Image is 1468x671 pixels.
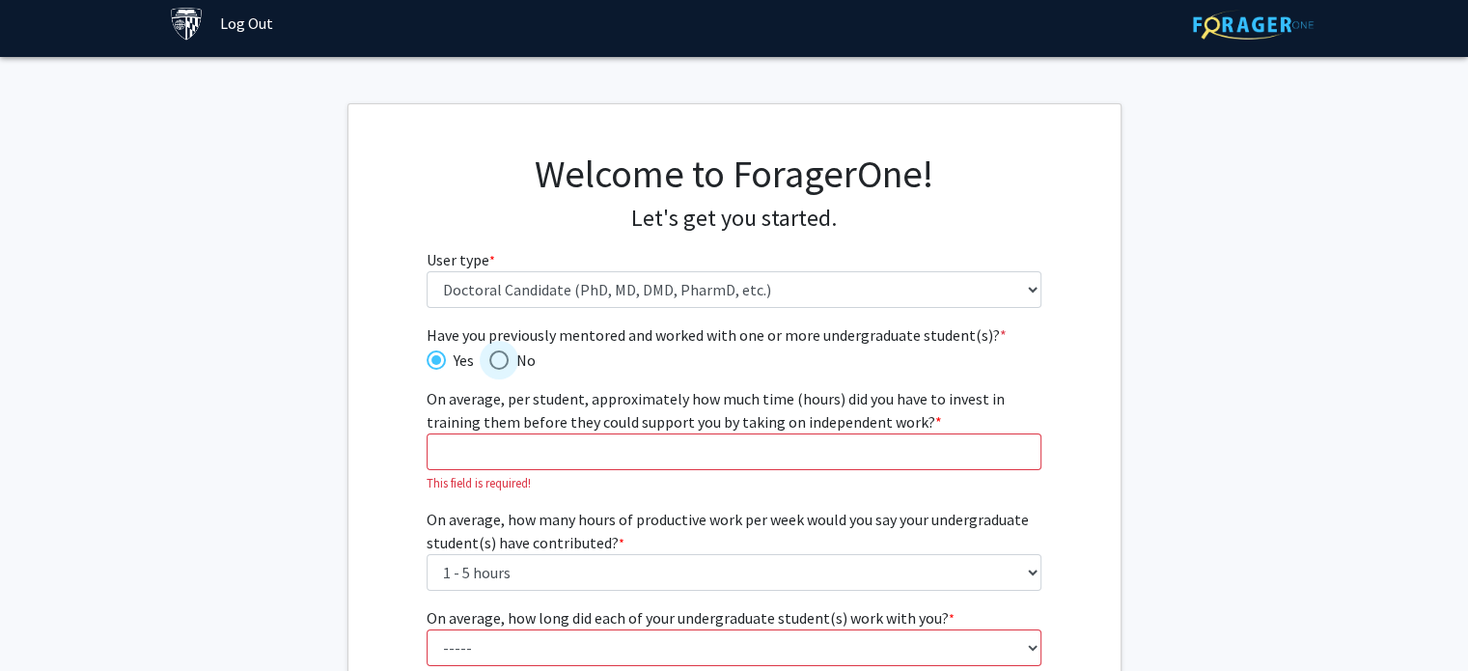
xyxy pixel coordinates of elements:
[427,347,1041,372] mat-radio-group: Have you previously mentored and worked with one or more undergraduate student(s)?
[170,7,204,41] img: Johns Hopkins University Logo
[427,508,1041,554] label: On average, how many hours of productive work per week would you say your undergraduate student(s...
[427,474,1041,492] p: This field is required!
[427,606,955,629] label: On average, how long did each of your undergraduate student(s) work with you?
[427,248,495,271] label: User type
[427,151,1041,197] h1: Welcome to ForagerOne!
[509,349,536,372] span: No
[1193,10,1314,40] img: ForagerOne Logo
[427,323,1041,347] span: Have you previously mentored and worked with one or more undergraduate student(s)?
[446,349,474,372] span: Yes
[427,205,1041,233] h4: Let's get you started.
[14,584,82,657] iframe: Chat
[427,389,1005,432] span: On average, per student, approximately how much time (hours) did you have to invest in training t...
